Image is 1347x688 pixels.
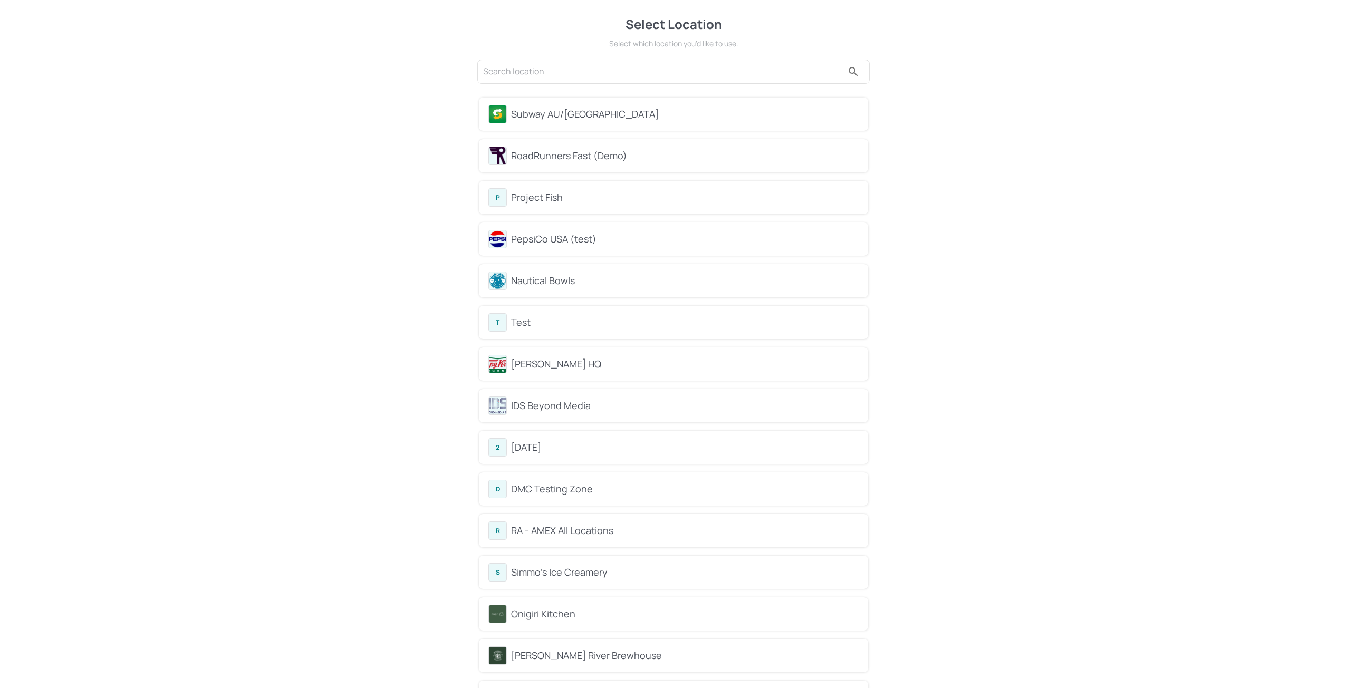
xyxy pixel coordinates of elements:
div: Test [511,315,859,330]
div: D [488,480,507,498]
div: Nautical Bowls [511,274,859,288]
div: 2 [488,438,507,457]
img: avatar [489,397,506,414]
div: RA - AMEX All Locations [511,524,859,538]
div: Onigiri Kitchen [511,607,859,621]
div: IDS Beyond Media [511,399,859,413]
div: DMC Testing Zone [511,482,859,496]
div: [PERSON_NAME] HQ [511,357,859,371]
img: avatar [489,272,506,289]
div: RoadRunners Fast (Demo) [511,149,859,163]
div: T [488,313,507,332]
img: avatar [489,105,506,123]
div: S [488,563,507,582]
div: [DATE] [511,440,859,454]
div: R [488,521,507,540]
div: Project Fish [511,190,859,205]
div: P [488,188,507,207]
div: Select Location [476,15,871,34]
input: Search location [483,63,843,80]
div: Simmo's Ice Creamery [511,565,859,579]
img: avatar [489,147,506,164]
div: PepsiCo USA (test) [511,232,859,246]
button: search [843,61,864,82]
img: avatar [489,230,506,248]
img: avatar [489,355,506,373]
img: avatar [489,605,506,623]
div: Select which location you’d like to use. [476,38,871,49]
img: avatar [489,647,506,664]
div: Subway AU/[GEOGRAPHIC_DATA] [511,107,859,121]
div: [PERSON_NAME] River Brewhouse [511,648,859,663]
